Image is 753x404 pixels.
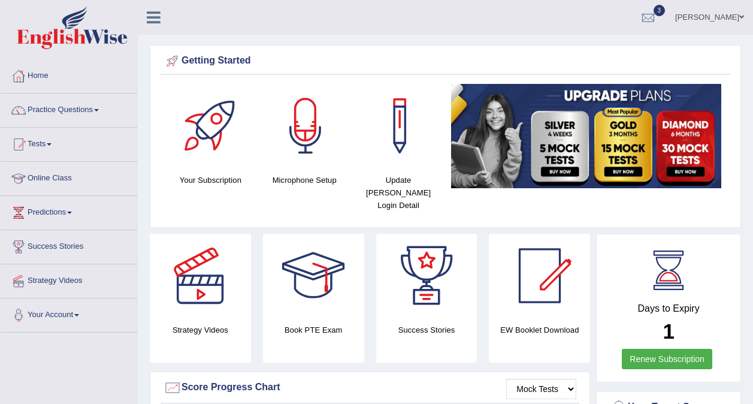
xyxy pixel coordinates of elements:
a: Strategy Videos [1,264,137,294]
b: 1 [663,319,674,343]
div: Getting Started [164,52,727,70]
h4: Success Stories [376,324,477,336]
a: Home [1,59,137,89]
a: Practice Questions [1,94,137,123]
h4: Days to Expiry [610,303,727,314]
h4: EW Booklet Download [489,324,590,336]
h4: Your Subscription [170,174,252,186]
div: Score Progress Chart [164,379,576,397]
h4: Update [PERSON_NAME] Login Detail [358,174,440,212]
h4: Book PTE Exam [263,324,364,336]
span: 3 [654,5,666,16]
img: small5.jpg [451,84,721,188]
h4: Strategy Videos [150,324,251,336]
a: Online Class [1,162,137,192]
a: Your Account [1,299,137,328]
a: Tests [1,128,137,158]
h4: Microphone Setup [264,174,346,186]
a: Success Stories [1,230,137,260]
a: Renew Subscription [622,349,712,369]
a: Predictions [1,196,137,226]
